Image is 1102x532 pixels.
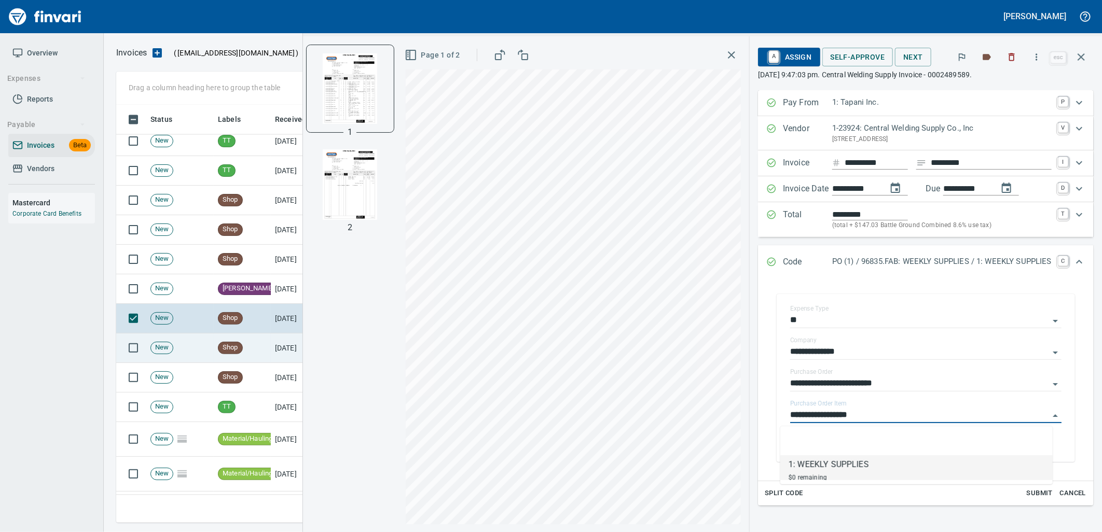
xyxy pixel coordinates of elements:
[951,46,973,68] button: Flag
[832,122,1052,134] p: 1-23924: Central Welding Supply Co., Inc
[1059,487,1087,499] span: Cancel
[168,48,299,58] p: ( )
[783,96,832,110] p: Pay From
[895,48,931,67] button: Next
[27,47,58,60] span: Overview
[994,176,1019,201] button: change due date
[758,176,1094,202] div: Expand
[271,457,328,492] td: [DATE]
[822,48,893,67] button: Self-Approve
[218,402,235,412] span: TT
[789,458,869,471] div: 1: WEEKLY SUPPLIES
[6,4,84,29] img: Finvari
[12,210,81,217] a: Corporate Card Benefits
[27,139,54,152] span: Invoices
[8,134,95,157] a: InvoicesBeta
[150,114,186,126] span: Status
[151,254,173,264] span: New
[271,422,328,457] td: [DATE]
[12,197,95,208] h6: Mastercard
[758,69,1094,80] p: [DATE] 9:47:03 pm. Central Welding Supply Invoice - 0002489589.
[129,82,281,93] p: Drag a column heading here to group the table
[790,401,847,407] label: Purchase Order Item
[758,245,1094,279] div: Expand
[926,183,975,195] p: Due
[218,165,235,175] span: TT
[1058,96,1068,107] a: P
[218,254,242,264] span: Shop
[218,195,242,205] span: Shop
[271,156,328,186] td: [DATE]
[151,225,173,234] span: New
[1048,314,1063,328] button: Open
[271,186,328,215] td: [DATE]
[1051,52,1066,63] a: esc
[1056,485,1090,501] button: Cancel
[1023,485,1056,501] button: Submit
[348,126,352,138] p: 1
[1058,122,1068,133] a: V
[1004,11,1066,22] h5: [PERSON_NAME]
[766,48,811,66] span: Assign
[315,149,385,220] img: Page 2
[218,136,235,146] span: TT
[758,150,1094,176] div: Expand
[789,474,827,481] span: $0 remaining
[832,256,1052,268] p: PO (1) / 96835.FAB: WEEKLY SUPPLIES / 1: WEEKLY SUPPLIES
[7,118,86,131] span: Payable
[218,225,242,234] span: Shop
[3,115,90,134] button: Payable
[116,47,147,59] p: Invoices
[116,47,147,59] nav: breadcrumb
[783,122,832,144] p: Vendor
[275,114,320,126] span: Received
[69,139,91,151] span: Beta
[758,90,1094,116] div: Expand
[790,306,829,312] label: Expense Type
[151,343,173,353] span: New
[218,114,254,126] span: Labels
[151,165,173,175] span: New
[218,372,242,382] span: Shop
[1048,345,1063,360] button: Open
[27,93,53,106] span: Reports
[1048,377,1063,391] button: Open
[790,369,833,375] label: Purchase Order
[271,492,328,526] td: [DATE]
[1026,487,1054,499] span: Submit
[218,469,277,479] span: Material/Hauling
[271,333,328,363] td: [DATE]
[1048,45,1094,69] span: Close invoice
[883,176,908,201] button: change date
[173,469,191,477] span: Pages Split
[790,338,817,344] label: Company
[758,48,820,66] button: AAssign
[271,304,328,333] td: [DATE]
[783,183,832,196] p: Invoice Date
[271,245,328,274] td: [DATE]
[1048,409,1063,423] button: Close
[176,48,296,58] span: [EMAIL_ADDRESS][DOMAIN_NAME]
[3,69,90,88] button: Expenses
[271,127,328,156] td: [DATE]
[758,202,1094,237] div: Expand
[271,274,328,304] td: [DATE]
[218,434,277,444] span: Material/Hauling
[348,221,352,234] p: 2
[407,49,460,62] span: Page 1 of 2
[218,343,242,353] span: Shop
[403,46,464,65] button: Page 1 of 2
[8,157,95,180] a: Vendors
[783,208,832,231] p: Total
[758,116,1094,150] div: Expand
[151,402,173,412] span: New
[147,47,168,59] button: Upload an Invoice
[271,363,328,393] td: [DATE]
[765,487,803,499] span: Split Code
[769,51,779,62] a: A
[1058,183,1068,193] a: D
[218,313,242,323] span: Shop
[1058,157,1068,167] a: I
[832,220,1052,231] p: (total + $147.03 Battle Ground Combined 8.6% use tax)
[151,195,173,205] span: New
